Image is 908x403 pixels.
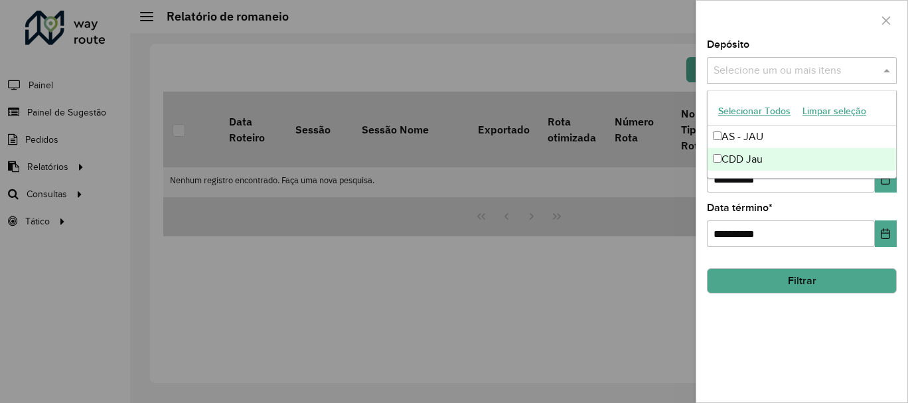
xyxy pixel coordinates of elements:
label: Depósito [707,37,749,52]
ng-dropdown-panel: Options list [707,90,897,179]
button: Filtrar [707,268,897,293]
label: Data término [707,200,773,216]
button: Limpar seleção [796,101,872,121]
button: Choose Date [875,220,897,247]
button: Selecionar Todos [712,101,796,121]
div: CDD Jau [708,148,896,171]
div: AS - JAU [708,125,896,148]
button: Choose Date [875,166,897,193]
